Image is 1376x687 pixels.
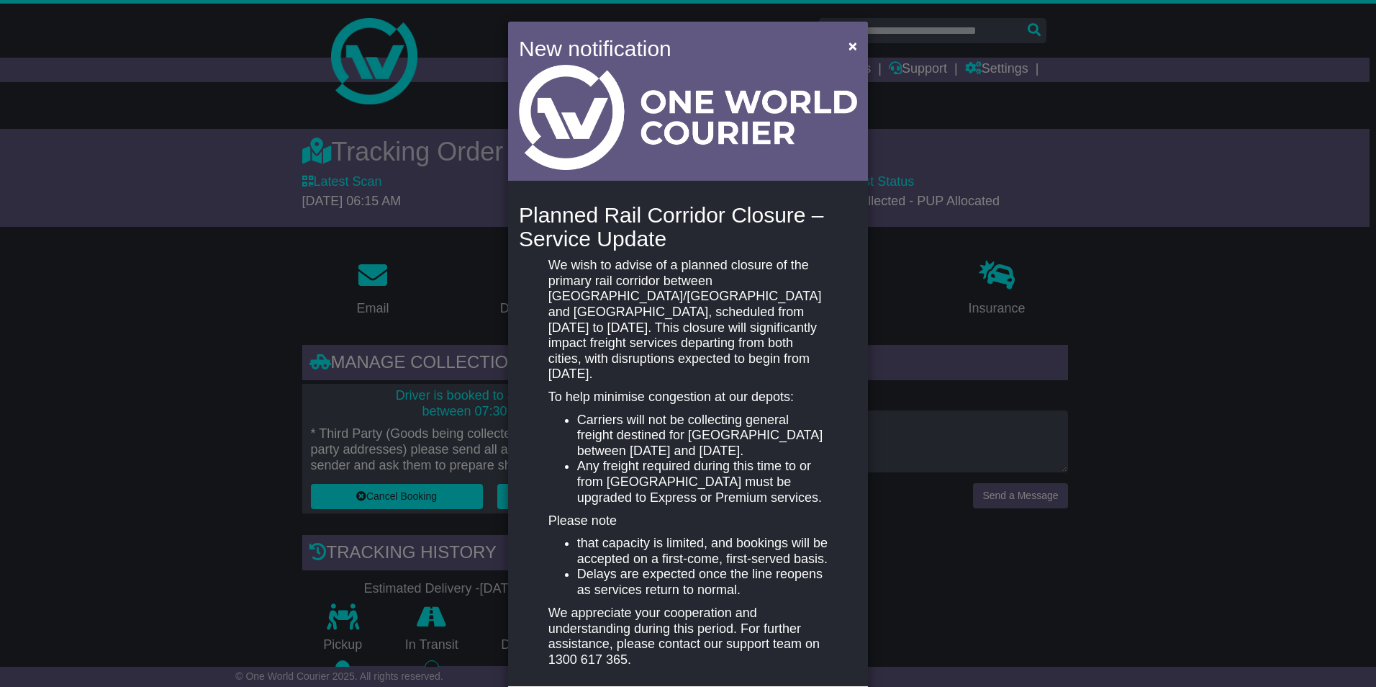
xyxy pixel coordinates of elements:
[548,606,828,668] p: We appreciate your cooperation and understanding during this period. For further assistance, plea...
[848,37,857,54] span: ×
[519,65,857,170] img: Light
[841,31,864,60] button: Close
[548,513,828,529] p: Please note
[577,567,828,598] li: Delays are expected once the line reopens as services return to normal.
[577,459,828,506] li: Any freight required during this time to or from [GEOGRAPHIC_DATA] must be upgraded to Express or...
[519,203,857,251] h4: Planned Rail Corridor Closure – Service Update
[548,390,828,405] p: To help minimise congestion at our depots:
[577,413,828,459] li: Carriers will not be collecting general freight destined for [GEOGRAPHIC_DATA] between [DATE] and...
[548,258,828,382] p: We wish to advise of a planned closure of the primary rail corridor between [GEOGRAPHIC_DATA]/[GE...
[519,32,828,65] h4: New notification
[577,536,828,567] li: that capacity is limited, and bookings will be accepted on a first-come, first-served basis.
